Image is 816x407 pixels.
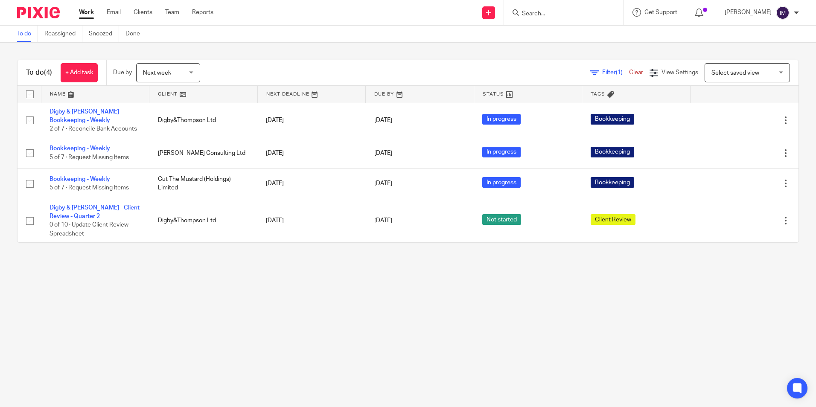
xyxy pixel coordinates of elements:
td: Cut The Mustard (Holdings) Limited [149,169,258,199]
a: Bookkeeping - Weekly [50,145,110,151]
span: Get Support [644,9,677,15]
span: Bookkeeping [591,177,634,188]
td: [PERSON_NAME] Consulting Ltd [149,138,258,168]
a: Reassigned [44,26,82,42]
span: 0 of 10 · Update Client Review Spreadsheet [50,222,128,237]
img: svg%3E [776,6,790,20]
td: [DATE] [257,138,366,168]
td: [DATE] [257,103,366,138]
a: Clients [134,8,152,17]
span: Bookkeeping [591,114,634,125]
td: Digby&Thompson Ltd [149,103,258,138]
input: Search [521,10,598,18]
span: (1) [616,70,623,76]
span: [DATE] [374,117,392,123]
a: Team [165,8,179,17]
td: Digby&Thompson Ltd [149,199,258,242]
span: [DATE] [374,150,392,156]
span: Not started [482,214,521,225]
span: [DATE] [374,180,392,186]
span: In progress [482,177,521,188]
span: [DATE] [374,218,392,224]
span: Bookkeeping [591,147,634,157]
a: Reports [192,8,213,17]
span: In progress [482,147,521,157]
span: Select saved view [711,70,759,76]
a: To do [17,26,38,42]
a: Digby & [PERSON_NAME] - Client Review - Quarter 2 [50,205,140,219]
span: Next week [143,70,171,76]
td: [DATE] [257,199,366,242]
a: Digby & [PERSON_NAME] - Bookkeeping - Weekly [50,109,122,123]
span: Client Review [591,214,635,225]
a: Work [79,8,94,17]
span: 5 of 7 · Request Missing Items [50,154,129,160]
a: + Add task [61,63,98,82]
a: Email [107,8,121,17]
span: 5 of 7 · Request Missing Items [50,185,129,191]
td: [DATE] [257,169,366,199]
h1: To do [26,68,52,77]
span: Filter [602,70,629,76]
span: Tags [591,92,605,96]
img: Pixie [17,7,60,18]
a: Snoozed [89,26,119,42]
span: In progress [482,114,521,125]
a: Bookkeeping - Weekly [50,176,110,182]
a: Clear [629,70,643,76]
span: View Settings [662,70,698,76]
p: [PERSON_NAME] [725,8,772,17]
a: Done [125,26,146,42]
p: Due by [113,68,132,77]
span: (4) [44,69,52,76]
span: 2 of 7 · Reconcile Bank Accounts [50,126,137,132]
